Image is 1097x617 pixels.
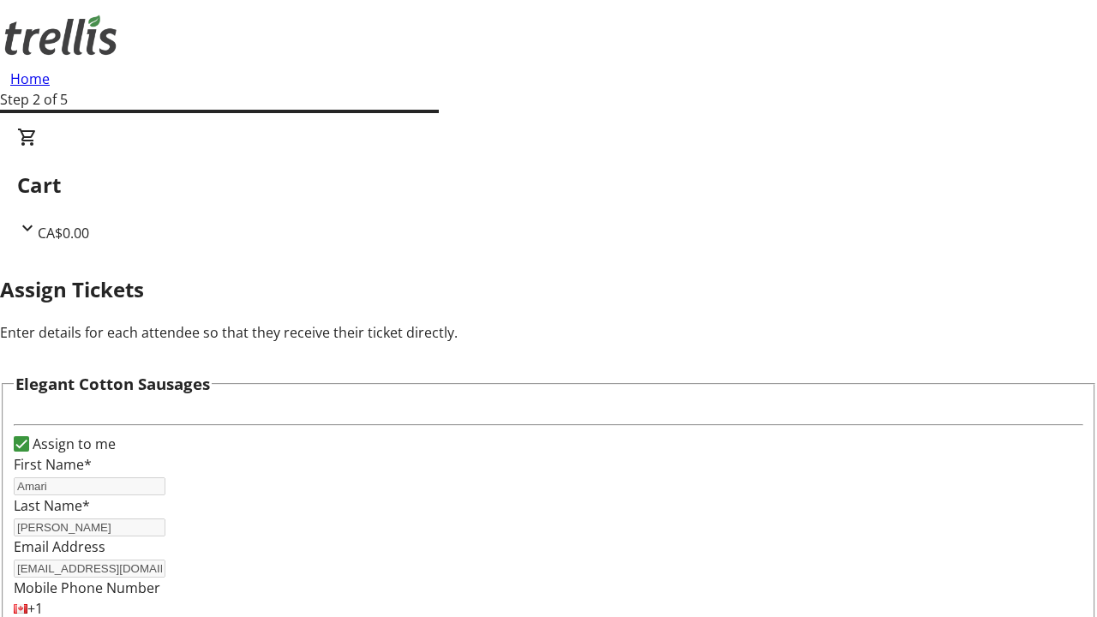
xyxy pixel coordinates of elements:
[14,496,90,515] label: Last Name*
[15,372,210,396] h3: Elegant Cotton Sausages
[14,455,92,474] label: First Name*
[29,434,116,454] label: Assign to me
[17,127,1080,243] div: CartCA$0.00
[17,170,1080,201] h2: Cart
[14,537,105,556] label: Email Address
[14,578,160,597] label: Mobile Phone Number
[38,224,89,243] span: CA$0.00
